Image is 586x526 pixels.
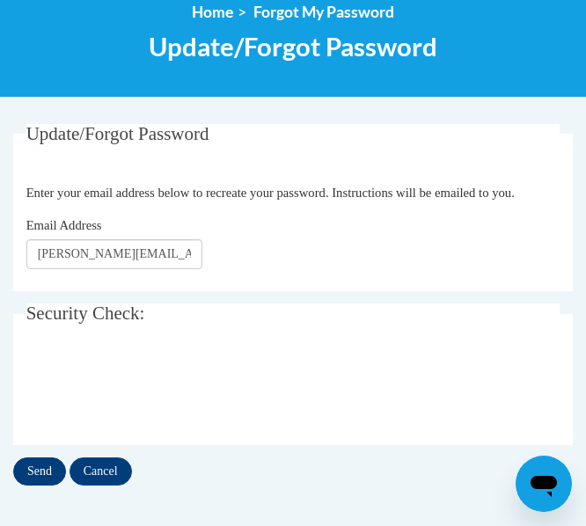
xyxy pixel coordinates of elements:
span: Email Address [26,218,102,232]
iframe: reCAPTCHA [26,354,294,423]
span: Forgot My Password [253,3,394,21]
span: Update/Forgot Password [149,31,437,62]
a: Home [192,3,233,21]
span: Enter your email address below to recreate your password. Instructions will be emailed to you. [26,186,515,200]
input: Send [13,457,66,486]
input: Cancel [70,457,132,486]
span: Security Check: [26,303,145,324]
input: Email [26,239,202,269]
iframe: Button to launch messaging window [516,456,572,512]
span: Update/Forgot Password [26,123,209,144]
